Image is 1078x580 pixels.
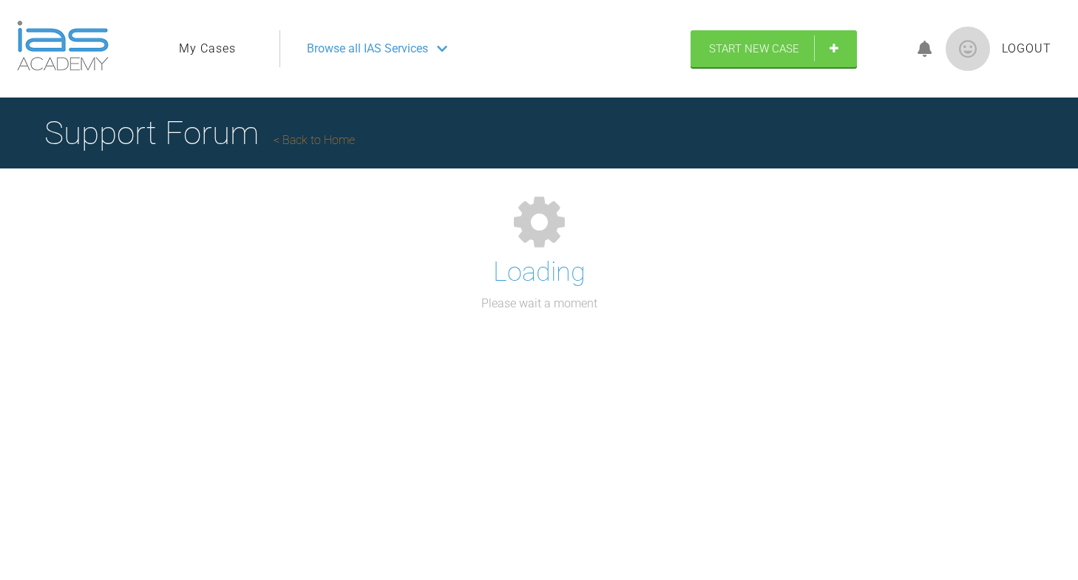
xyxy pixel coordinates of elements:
[481,294,597,313] p: Please wait a moment
[307,39,428,58] span: Browse all IAS Services
[709,42,799,55] span: Start New Case
[946,27,990,71] img: profile.png
[1002,39,1051,58] a: Logout
[691,30,857,67] a: Start New Case
[274,133,355,147] a: Back to Home
[179,39,236,58] a: My Cases
[493,251,586,294] h1: Loading
[17,21,109,71] img: logo-light.3e3ef733.png
[44,107,355,159] h1: Support Forum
